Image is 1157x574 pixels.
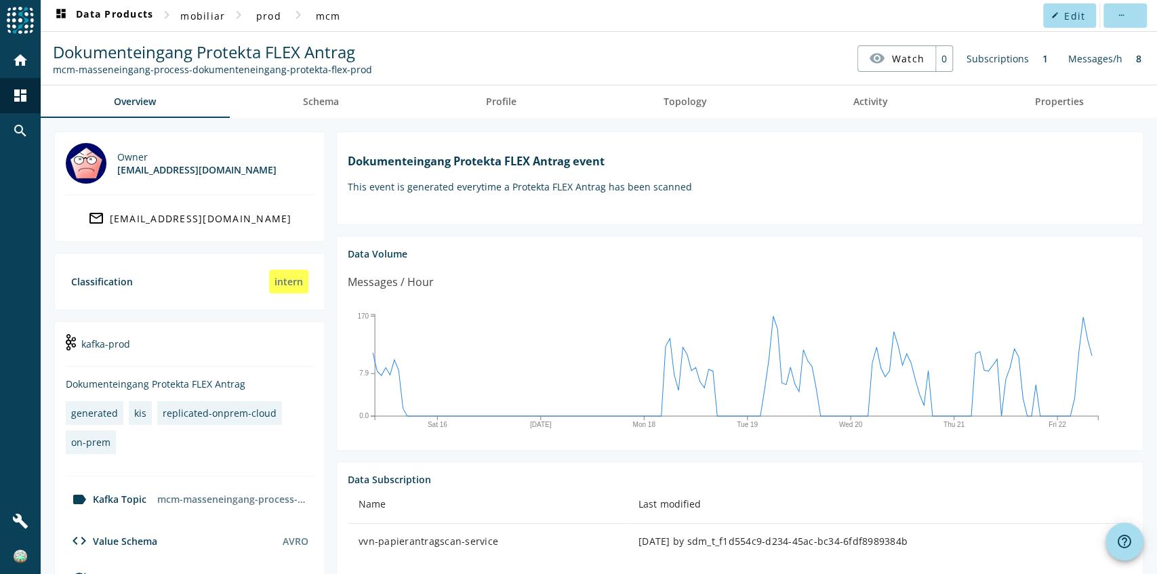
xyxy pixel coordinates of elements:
a: [EMAIL_ADDRESS][DOMAIN_NAME] [66,206,314,230]
span: Overview [114,97,156,106]
div: Classification [71,275,133,288]
img: c5efd522b9e2345ba31424202ff1fd10 [14,550,27,563]
span: Topology [663,97,706,106]
span: Schema [303,97,339,106]
div: kafka-prod [66,333,314,367]
div: Kafka Topic: mcm-masseneingang-process-dokumenteneingang-protekta-flex-prod [53,63,372,76]
div: Dokumenteingang Protekta FLEX Antrag [66,377,314,390]
text: 170 [357,312,369,319]
div: Value Schema [66,533,157,549]
div: Data Volume [348,247,1132,260]
text: Thu 21 [943,421,965,428]
span: Profile [486,97,516,106]
mat-icon: help_outline [1116,533,1133,550]
text: Fri 22 [1049,421,1066,428]
text: 0.0 [359,412,369,419]
text: Wed 20 [839,421,863,428]
button: mobiliar [175,3,230,28]
text: Sat 16 [428,421,447,428]
div: replicated-onprem-cloud [163,407,277,419]
div: Data Subscription [348,473,1132,486]
mat-icon: edit [1051,12,1059,19]
span: Dokumenteingang Protekta FLEX Antrag [53,41,355,63]
p: This event is generated everytime a Protekta FLEX Antrag has been scanned [348,180,1132,193]
div: mcm-masseneingang-process-dokumenteneingang-protekta-flex-prod [152,487,314,511]
img: spoud-logo.svg [7,7,34,34]
span: Data Products [53,7,153,24]
div: vvn-papierantragscan-service [359,535,617,548]
div: Kafka Topic [66,491,146,508]
div: Messages / Hour [348,274,434,291]
text: 7.9 [359,369,369,377]
mat-icon: home [12,52,28,68]
span: Edit [1064,9,1085,22]
div: Subscriptions [960,45,1036,72]
div: on-prem [71,436,110,449]
button: prod [247,3,290,28]
mat-icon: chevron_right [290,7,306,23]
div: Owner [117,150,277,163]
mat-icon: label [71,491,87,508]
mat-icon: dashboard [12,87,28,104]
th: Last modified [628,486,1132,524]
mat-icon: more_horiz [1117,12,1124,19]
button: mcm [306,3,350,28]
mat-icon: visibility [869,50,885,66]
div: generated [71,407,118,419]
button: Data Products [47,3,159,28]
h1: Dokumenteingang Protekta FLEX Antrag event [348,154,1132,169]
td: [DATE] by sdm_t_f1d554c9-d234-45ac-bc34-6fdf8989384b [628,524,1132,559]
div: 8 [1129,45,1148,72]
th: Name [348,486,628,524]
span: prod [256,9,281,22]
div: AVRO [283,535,308,548]
text: [DATE] [530,421,552,428]
span: Watch [892,47,925,70]
div: Messages/h [1061,45,1129,72]
button: Watch [858,46,935,70]
div: 1 [1036,45,1055,72]
text: Mon 18 [632,421,655,428]
span: mcm [316,9,341,22]
mat-icon: build [12,513,28,529]
mat-icon: code [71,533,87,549]
div: 0 [935,46,952,71]
img: mbx_301492@mobi.ch [66,143,106,184]
mat-icon: search [12,123,28,139]
span: Properties [1035,97,1084,106]
span: Activity [853,97,888,106]
mat-icon: chevron_right [230,7,247,23]
mat-icon: dashboard [53,7,69,24]
div: intern [269,270,308,293]
div: kis [134,407,146,419]
mat-icon: chevron_right [159,7,175,23]
span: mobiliar [180,9,225,22]
text: Tue 19 [737,421,758,428]
div: [EMAIL_ADDRESS][DOMAIN_NAME] [110,212,292,225]
mat-icon: mail_outline [88,210,104,226]
img: kafka-prod [66,334,76,350]
div: [EMAIL_ADDRESS][DOMAIN_NAME] [117,163,277,176]
button: Edit [1043,3,1096,28]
